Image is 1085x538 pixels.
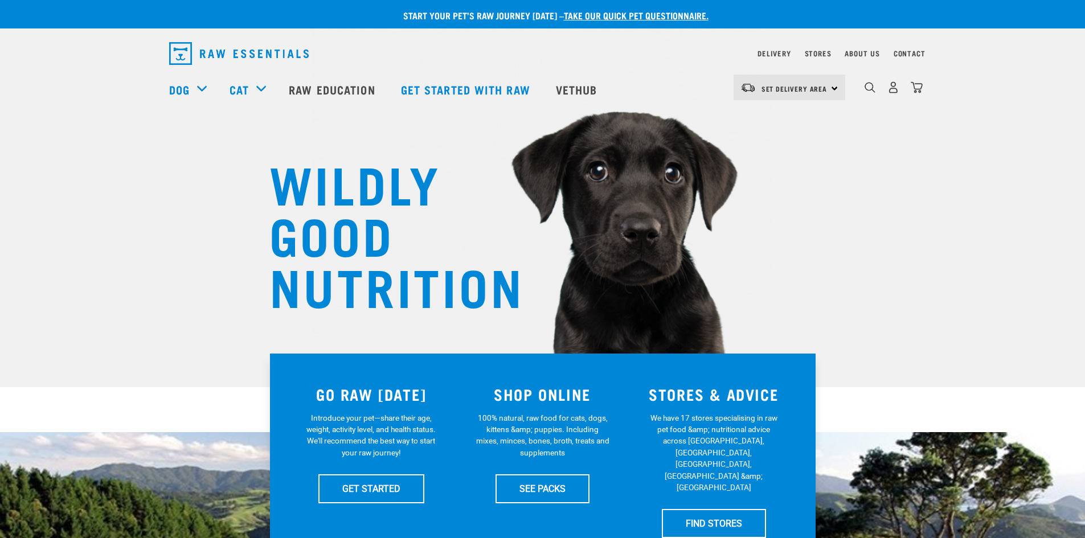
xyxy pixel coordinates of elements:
[911,81,923,93] img: home-icon@2x.png
[845,51,879,55] a: About Us
[318,474,424,503] a: GET STARTED
[647,412,781,494] p: We have 17 stores specialising in raw pet food &amp; nutritional advice across [GEOGRAPHIC_DATA],...
[740,83,756,93] img: van-moving.png
[887,81,899,93] img: user.png
[662,509,766,537] a: FIND STORES
[476,412,609,459] p: 100% natural, raw food for cats, dogs, kittens &amp; puppies. Including mixes, minces, bones, bro...
[169,42,309,65] img: Raw Essentials Logo
[894,51,926,55] a: Contact
[169,81,190,98] a: Dog
[464,385,621,403] h3: SHOP ONLINE
[544,67,612,112] a: Vethub
[865,82,875,93] img: home-icon-1@2x.png
[805,51,832,55] a: Stores
[277,67,389,112] a: Raw Education
[230,81,249,98] a: Cat
[564,13,709,18] a: take our quick pet questionnaire.
[293,385,451,403] h3: GO RAW [DATE]
[160,38,926,69] nav: dropdown navigation
[269,157,497,310] h1: WILDLY GOOD NUTRITION
[758,51,791,55] a: Delivery
[761,87,828,91] span: Set Delivery Area
[390,67,544,112] a: Get started with Raw
[304,412,438,459] p: Introduce your pet—share their age, weight, activity level, and health status. We'll recommend th...
[635,385,793,403] h3: STORES & ADVICE
[496,474,589,503] a: SEE PACKS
